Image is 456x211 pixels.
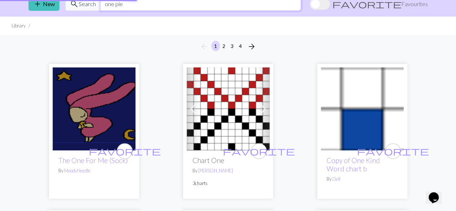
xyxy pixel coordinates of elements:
[247,42,256,51] i: Next
[321,67,404,150] img: One Kind Word chart b
[247,41,256,52] span: arrow_forward
[223,145,295,157] span: favorite
[117,143,133,159] button: favourite
[426,182,449,204] iframe: chat widget
[58,167,130,174] p: By
[244,41,259,52] button: Next
[197,41,259,52] nav: Page navigation
[327,176,398,183] p: By
[228,41,236,51] button: 3
[332,176,340,182] a: Dell
[192,156,264,164] h2: Chart One
[12,22,26,29] li: Library
[187,105,270,111] a: Chart One
[251,143,267,159] button: favourite
[211,41,220,51] button: 1
[192,180,264,187] p: 3 charts
[89,145,161,157] span: favorite
[187,67,270,150] img: Chart One
[321,105,404,111] a: One Kind Word chart b
[53,67,136,150] img: The One For Me (Sock Weight)
[53,105,136,111] a: The One For Me (Sock Weight)
[223,144,295,158] i: favourite
[192,167,264,174] p: By
[385,143,401,159] button: favourite
[357,144,429,158] i: favourite
[64,168,90,173] a: MoodyNeedle
[220,41,228,51] button: 2
[357,145,429,157] span: favorite
[198,168,233,173] a: [PERSON_NAME]
[236,41,245,51] button: 4
[89,144,161,158] i: favourite
[327,156,380,173] a: Copy of One Kind Word chart b
[58,156,128,164] a: The One For Me (Sock)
